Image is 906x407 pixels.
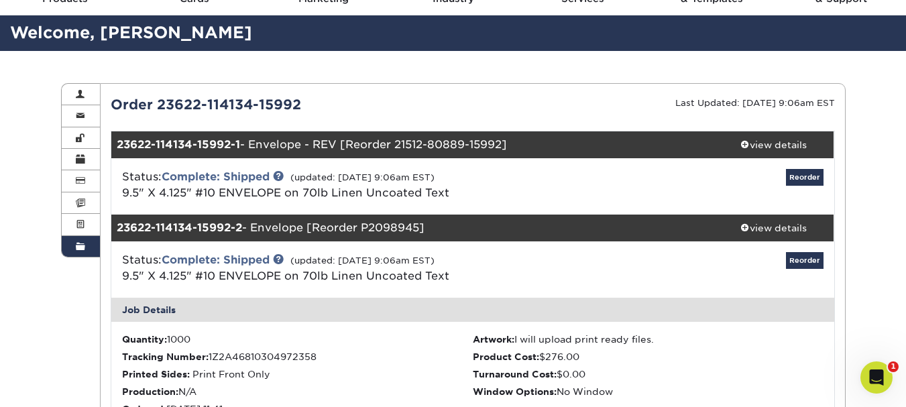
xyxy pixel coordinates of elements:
strong: Printed Sides: [122,369,190,380]
span: 1 [888,361,899,372]
strong: 23622-114134-15992-2 [117,221,242,234]
strong: 23622-114134-15992-1 [117,138,240,151]
strong: Production: [122,386,178,397]
span: 9.5" X 4.125" #10 ENVELOPE on 70lb Linen Uncoated Text [122,186,449,199]
div: - Envelope - REV [Reorder 21512-80889-15992] [111,131,714,158]
small: Last Updated: [DATE] 9:06am EST [675,98,835,108]
small: (updated: [DATE] 9:06am EST) [290,172,435,182]
strong: Quantity: [122,334,167,345]
li: 1000 [122,333,473,346]
a: view details [714,131,834,158]
div: Job Details [111,298,834,322]
strong: Product Cost: [473,351,539,362]
a: Complete: Shipped [162,253,270,266]
strong: Window Options: [473,386,557,397]
li: N/A [122,385,473,398]
li: No Window [473,385,824,398]
span: 1Z2A46810304972358 [209,351,317,362]
div: Order 23622-114134-15992 [101,95,473,115]
span: Print Front Only [192,369,270,380]
a: Reorder [786,252,824,269]
div: view details [714,138,834,152]
strong: Turnaround Cost: [473,369,557,380]
a: Reorder [786,169,824,186]
div: Status: [112,252,593,284]
strong: Artwork: [473,334,514,345]
div: Status: [112,169,593,201]
li: $276.00 [473,350,824,363]
small: (updated: [DATE] 9:06am EST) [290,255,435,266]
iframe: Intercom live chat [860,361,893,394]
li: I will upload print ready files. [473,333,824,346]
div: view details [714,221,834,235]
a: Complete: Shipped [162,170,270,183]
li: $0.00 [473,367,824,381]
a: view details [714,215,834,241]
span: 9.5" X 4.125" #10 ENVELOPE on 70lb Linen Uncoated Text [122,270,449,282]
strong: Tracking Number: [122,351,209,362]
div: - Envelope [Reorder P2098945] [111,215,714,241]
